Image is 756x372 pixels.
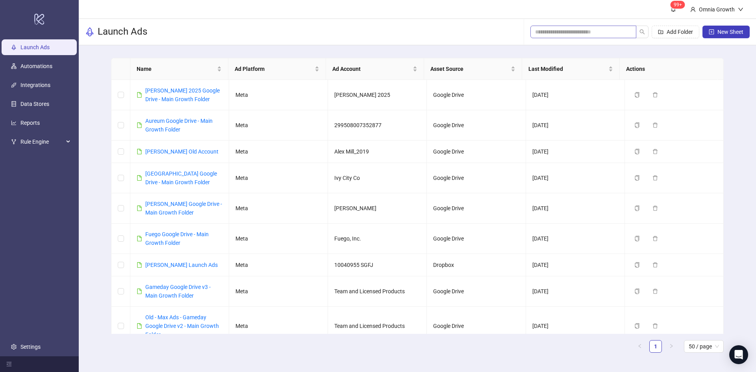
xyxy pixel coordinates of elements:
[427,254,526,276] td: Dropbox
[652,149,658,154] span: delete
[328,193,427,224] td: [PERSON_NAME]
[696,5,738,14] div: Omnia Growth
[637,344,642,348] span: left
[20,344,41,350] a: Settings
[649,340,662,353] li: 1
[424,58,522,80] th: Asset Source
[137,205,142,211] span: file
[652,92,658,98] span: delete
[522,58,620,80] th: Last Modified
[652,175,658,181] span: delete
[137,323,142,329] span: file
[137,289,142,294] span: file
[137,149,142,154] span: file
[328,307,427,346] td: Team and Licensed Products
[652,122,658,128] span: delete
[137,122,142,128] span: file
[652,236,658,241] span: delete
[137,262,142,268] span: file
[137,92,142,98] span: file
[145,284,211,299] a: Gameday Google Drive v3 - Main Growth Folder
[634,149,640,154] span: copy
[671,6,676,12] span: bell
[20,134,64,150] span: Rule Engine
[85,27,94,37] span: rocket
[652,323,658,329] span: delete
[427,110,526,141] td: Google Drive
[526,110,625,141] td: [DATE]
[526,224,625,254] td: [DATE]
[620,58,718,80] th: Actions
[652,26,699,38] button: Add Folder
[669,344,674,348] span: right
[20,82,50,88] a: Integrations
[145,231,209,246] a: Fuego Google Drive - Main Growth Folder
[738,7,743,12] span: down
[98,26,147,38] h3: Launch Ads
[137,65,215,73] span: Name
[229,276,328,307] td: Meta
[145,87,220,102] a: [PERSON_NAME] 2025 Google Drive - Main Growth Folder
[328,110,427,141] td: 299508007352877
[145,262,218,268] a: [PERSON_NAME] Launch Ads
[328,80,427,110] td: [PERSON_NAME] 2025
[702,26,750,38] button: New Sheet
[717,29,743,35] span: New Sheet
[332,65,411,73] span: Ad Account
[6,361,12,367] span: menu-fold
[145,170,217,185] a: [GEOGRAPHIC_DATA] Google Drive - Main Growth Folder
[328,141,427,163] td: Alex Mill_2019
[526,141,625,163] td: [DATE]
[130,58,228,80] th: Name
[229,193,328,224] td: Meta
[427,80,526,110] td: Google Drive
[650,341,661,352] a: 1
[326,58,424,80] th: Ad Account
[690,7,696,12] span: user
[634,122,640,128] span: copy
[652,262,658,268] span: delete
[145,118,213,133] a: Aureum Google Drive - Main Growth Folder
[427,163,526,193] td: Google Drive
[328,163,427,193] td: Ivy City Co
[427,307,526,346] td: Google Drive
[229,141,328,163] td: Meta
[665,340,678,353] li: Next Page
[145,314,219,338] a: Old - Max Ads - Gameday Google Drive v2 - Main Growth Folder
[652,205,658,211] span: delete
[137,236,142,241] span: file
[427,224,526,254] td: Google Drive
[328,254,427,276] td: 10040955 SGFJ
[634,175,640,181] span: copy
[528,65,607,73] span: Last Modified
[526,163,625,193] td: [DATE]
[145,201,222,216] a: [PERSON_NAME] Google Drive - Main Growth Folder
[658,29,663,35] span: folder-add
[229,110,328,141] td: Meta
[729,345,748,364] div: Open Intercom Messenger
[229,80,328,110] td: Meta
[526,254,625,276] td: [DATE]
[235,65,313,73] span: Ad Platform
[328,224,427,254] td: Fuego, Inc.
[634,92,640,98] span: copy
[634,205,640,211] span: copy
[634,323,640,329] span: copy
[328,276,427,307] td: Team and Licensed Products
[145,148,219,155] a: [PERSON_NAME] Old Account
[634,236,640,241] span: copy
[526,307,625,346] td: [DATE]
[652,289,658,294] span: delete
[665,340,678,353] button: right
[526,193,625,224] td: [DATE]
[430,65,509,73] span: Asset Source
[427,193,526,224] td: Google Drive
[229,254,328,276] td: Meta
[20,44,50,50] a: Launch Ads
[229,163,328,193] td: Meta
[639,29,645,35] span: search
[634,340,646,353] button: left
[137,175,142,181] span: file
[229,224,328,254] td: Meta
[427,276,526,307] td: Google Drive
